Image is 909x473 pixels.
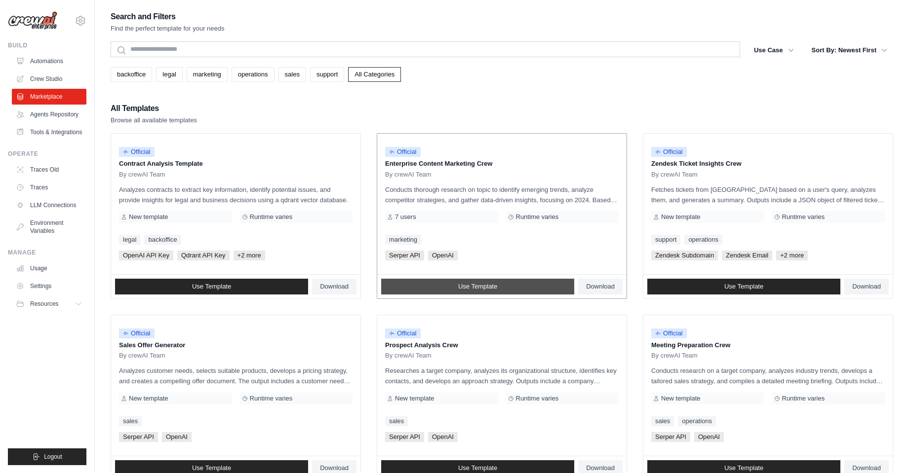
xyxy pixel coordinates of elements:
[234,251,265,260] span: +2 more
[385,147,421,157] span: Official
[678,416,716,426] a: operations
[684,235,722,245] a: operations
[12,296,86,312] button: Resources
[119,340,353,350] p: Sales Offer Generator
[232,67,275,82] a: operations
[776,251,808,260] span: +2 more
[192,464,231,472] span: Use Template
[651,147,687,157] span: Official
[578,279,623,294] a: Download
[8,448,86,465] button: Logout
[187,67,228,82] a: marketing
[651,159,885,169] p: Zendesk Ticket Insights Crew
[661,213,700,221] span: New template
[144,235,181,245] a: backoffice
[156,67,182,82] a: legal
[385,416,408,426] a: sales
[651,416,674,426] a: sales
[119,159,353,169] p: Contract Analysis Template
[385,352,432,360] span: By crewAI Team
[385,365,619,386] p: Researches a target company, analyzes its organizational structure, identifies key contacts, and ...
[12,124,86,140] a: Tools & Integrations
[385,235,421,245] a: marketing
[8,41,86,49] div: Build
[111,102,197,115] h2: All Templates
[119,251,173,260] span: OpenAI API Key
[119,432,158,442] span: Serper API
[119,328,155,338] span: Official
[12,71,86,87] a: Crew Studio
[12,260,86,276] a: Usage
[8,11,57,30] img: Logo
[694,432,724,442] span: OpenAI
[651,432,690,442] span: Serper API
[12,197,86,213] a: LLM Connections
[312,279,356,294] a: Download
[44,453,62,461] span: Logout
[119,352,165,360] span: By crewAI Team
[177,251,230,260] span: Qdrant API Key
[651,171,698,179] span: By crewAI Team
[647,279,840,294] a: Use Template
[724,464,763,472] span: Use Template
[12,89,86,105] a: Marketplace
[385,340,619,350] p: Prospect Analysis Crew
[651,235,680,245] a: support
[651,251,718,260] span: Zendesk Subdomain
[724,283,763,291] span: Use Template
[806,41,893,59] button: Sort By: Newest First
[12,53,86,69] a: Automations
[119,184,353,205] p: Analyzes contracts to extract key information, identify potential issues, and provide insights fo...
[385,432,424,442] span: Serper API
[111,10,225,24] h2: Search and Filters
[385,328,421,338] span: Official
[310,67,344,82] a: support
[782,213,825,221] span: Runtime varies
[320,283,349,291] span: Download
[651,340,885,350] p: Meeting Preparation Crew
[852,464,881,472] span: Download
[395,213,416,221] span: 7 users
[278,67,306,82] a: sales
[385,184,619,205] p: Conducts thorough research on topic to identify emerging trends, analyze competitor strategies, a...
[661,395,700,402] span: New template
[119,147,155,157] span: Official
[748,41,800,59] button: Use Case
[250,395,293,402] span: Runtime varies
[844,279,889,294] a: Download
[385,251,424,260] span: Serper API
[586,283,615,291] span: Download
[428,432,458,442] span: OpenAI
[12,278,86,294] a: Settings
[722,251,772,260] span: Zendesk Email
[162,432,192,442] span: OpenAI
[428,251,458,260] span: OpenAI
[651,184,885,205] p: Fetches tickets from [GEOGRAPHIC_DATA] based on a user's query, analyzes them, and generates a su...
[651,352,698,360] span: By crewAI Team
[119,416,142,426] a: sales
[129,395,168,402] span: New template
[348,67,401,82] a: All Categories
[12,215,86,239] a: Environment Variables
[111,115,197,125] p: Browse all available templates
[119,235,140,245] a: legal
[651,328,687,338] span: Official
[30,300,58,308] span: Resources
[458,283,497,291] span: Use Template
[395,395,434,402] span: New template
[12,162,86,178] a: Traces Old
[516,213,559,221] span: Runtime varies
[250,213,293,221] span: Runtime varies
[119,171,165,179] span: By crewAI Team
[458,464,497,472] span: Use Template
[129,213,168,221] span: New template
[12,180,86,195] a: Traces
[385,171,432,179] span: By crewAI Team
[385,159,619,169] p: Enterprise Content Marketing Crew
[12,107,86,122] a: Agents Repository
[111,24,225,34] p: Find the perfect template for your needs
[192,283,231,291] span: Use Template
[651,365,885,386] p: Conducts research on a target company, analyzes industry trends, develops a tailored sales strate...
[381,279,574,294] a: Use Template
[852,283,881,291] span: Download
